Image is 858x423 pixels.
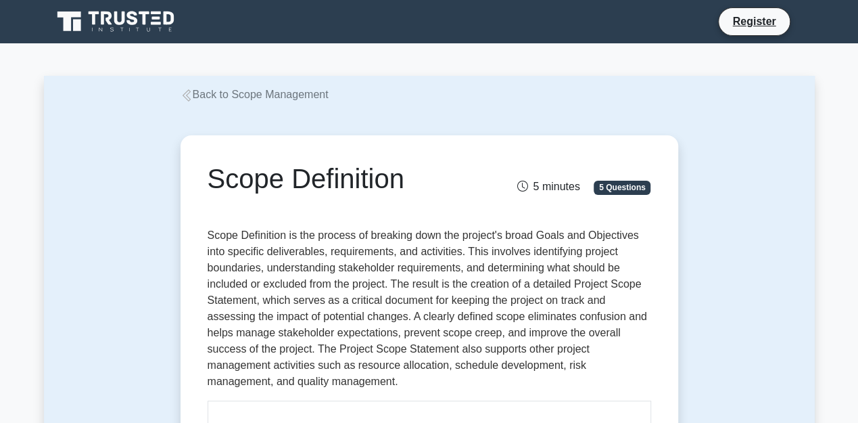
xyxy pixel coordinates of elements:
[208,162,498,195] h1: Scope Definition
[724,13,784,30] a: Register
[181,89,329,100] a: Back to Scope Management
[594,181,650,194] span: 5 Questions
[208,227,651,390] p: Scope Definition is the process of breaking down the project's broad Goals and Objectives into sp...
[517,181,579,192] span: 5 minutes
